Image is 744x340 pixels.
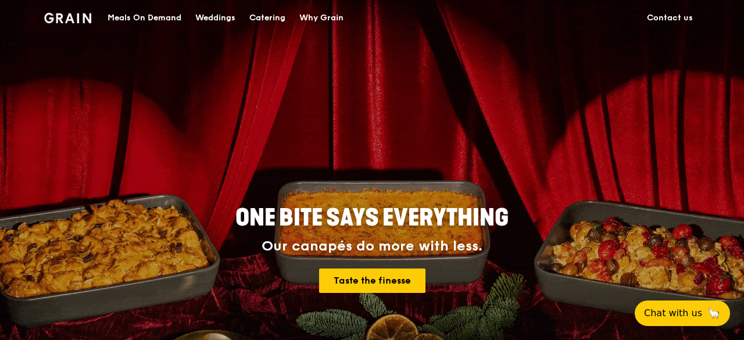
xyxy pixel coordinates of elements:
div: Meals On Demand [108,1,181,35]
span: Chat with us [644,306,702,320]
img: Grain [44,13,91,23]
button: Chat with us🦙 [635,300,730,326]
div: Catering [249,1,285,35]
div: Why Grain [299,1,344,35]
a: Taste the finesse [319,269,425,293]
span: 🦙 [707,306,721,320]
a: Weddings [188,1,242,35]
span: ONE BITE SAYS EVERYTHING [235,204,509,232]
a: Contact us [640,1,700,35]
div: Weddings [195,1,235,35]
a: Why Grain [292,1,350,35]
div: Our canapés do more with less. [163,238,581,255]
a: Catering [242,1,292,35]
